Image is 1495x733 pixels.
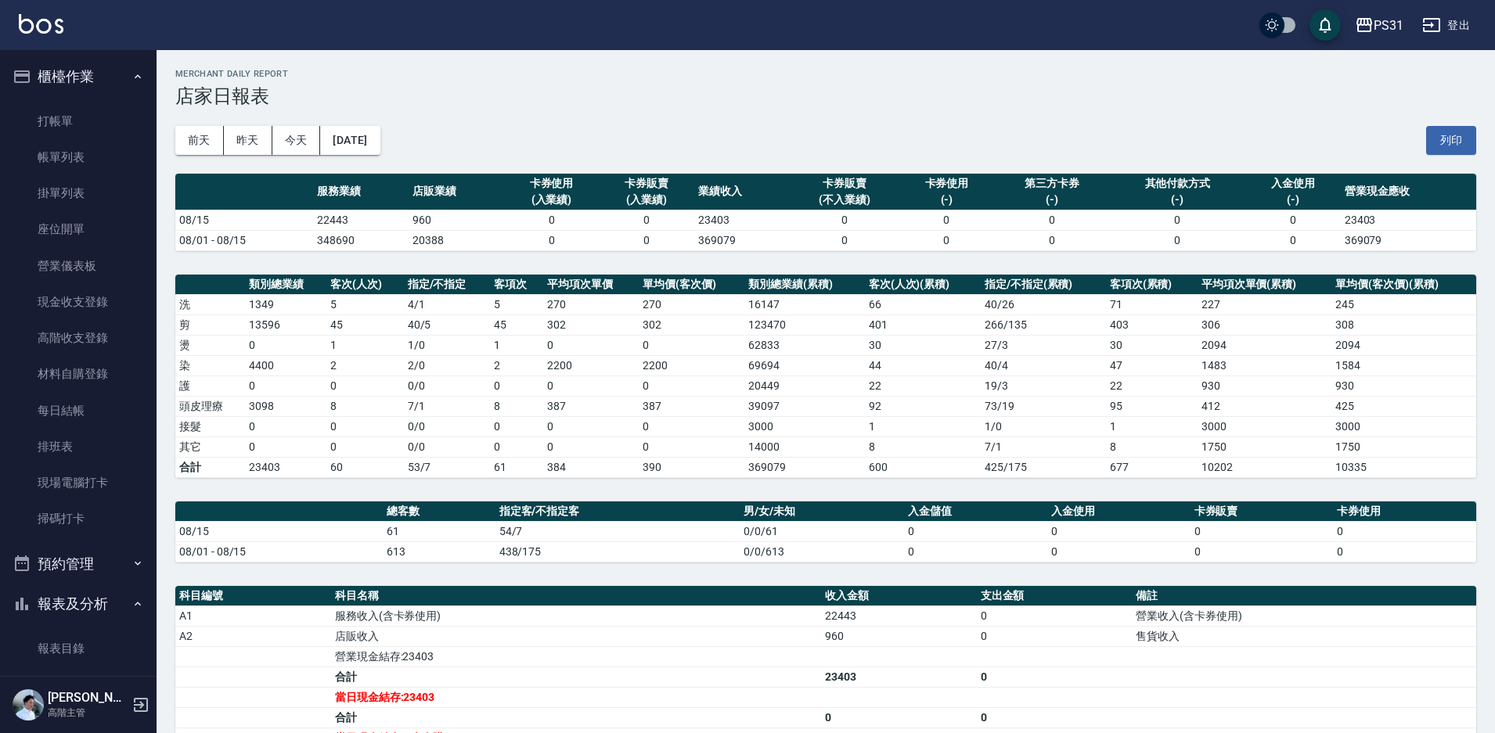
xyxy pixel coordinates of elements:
th: 業績收入 [694,174,790,210]
td: 0 [639,335,744,355]
td: 剪 [175,314,245,335]
button: 登出 [1416,11,1476,40]
th: 指定/不指定(累積) [981,275,1106,295]
td: 接髮 [175,416,245,437]
td: 0 [543,416,639,437]
th: 支出金額 [977,586,1133,606]
td: 0 [904,521,1047,541]
td: 54/7 [495,521,740,541]
td: 1 / 0 [404,335,491,355]
table: a dense table [175,501,1476,562]
button: 昨天 [224,126,272,155]
td: 930 [1331,375,1476,396]
td: 23403 [694,210,790,230]
td: 14000 [744,437,864,457]
td: 0 [1047,541,1191,562]
td: 22443 [821,605,977,626]
td: 0 [326,375,404,396]
td: 390 [639,457,744,477]
td: 其它 [175,437,245,457]
div: (-) [1114,192,1241,208]
td: 0 [543,375,639,396]
th: 平均項次單價 [543,275,639,295]
td: 123470 [744,314,864,335]
td: 0 [899,210,995,230]
td: 53/7 [404,457,491,477]
h3: 店家日報表 [175,85,1476,107]
td: 0 [977,605,1133,626]
table: a dense table [175,275,1476,478]
button: 報表及分析 [6,584,150,624]
a: 現金收支登錄 [6,284,150,320]
a: 材料自購登錄 [6,356,150,392]
td: 當日現金結存:23403 [331,687,821,707]
td: 19 / 3 [981,375,1106,396]
td: 369079 [1341,230,1476,250]
td: 10335 [1331,457,1476,477]
td: 營業現金結存:23403 [331,646,821,667]
td: 266 / 135 [981,314,1106,335]
td: 302 [639,314,744,335]
button: 前天 [175,126,224,155]
td: 合計 [331,667,821,687]
th: 平均項次單價(累積) [1198,275,1332,295]
th: 卡券使用 [1333,501,1476,522]
td: 387 [543,396,639,416]
td: 384 [543,457,639,477]
td: 5 [490,294,543,314]
td: 0 [977,667,1133,687]
td: 677 [1106,457,1198,477]
td: 服務收入(含卡券使用) [331,605,821,626]
td: 369079 [694,230,790,250]
td: 售貨收入 [1132,626,1476,646]
td: 4 / 1 [404,294,491,314]
td: 染 [175,355,245,375]
button: PS31 [1349,9,1410,41]
td: 頭皮理療 [175,396,245,416]
td: 245 [1331,294,1476,314]
td: 0 [504,230,600,250]
div: (不入業績) [794,192,895,208]
th: 總客數 [383,501,495,522]
td: 3000 [1331,416,1476,437]
td: 1 [326,335,404,355]
td: 61 [490,457,543,477]
td: 2200 [639,355,744,375]
td: 8 [865,437,981,457]
th: 備註 [1132,586,1476,606]
td: 燙 [175,335,245,355]
button: [DATE] [320,126,380,155]
button: 列印 [1426,126,1476,155]
td: 1483 [1198,355,1332,375]
td: 5 [326,294,404,314]
td: 2094 [1198,335,1332,355]
td: 0 [821,707,977,728]
th: 單均價(客次價)(累積) [1331,275,1476,295]
th: 客項次(累積) [1106,275,1198,295]
td: 22 [865,375,981,396]
button: save [1309,9,1341,41]
img: Logo [19,14,63,34]
th: 店販業績 [409,174,504,210]
p: 高階主管 [48,706,128,720]
td: 40 / 4 [981,355,1106,375]
td: 洗 [175,294,245,314]
td: 600 [865,457,981,477]
div: 卡券使用 [903,175,991,192]
td: 960 [409,210,504,230]
a: 高階收支登錄 [6,320,150,356]
td: 08/01 - 08/15 [175,230,313,250]
td: 1 / 0 [981,416,1106,437]
a: 每日結帳 [6,393,150,429]
td: 0 [1333,521,1476,541]
td: 0 [1245,230,1341,250]
td: 店販收入 [331,626,821,646]
td: 0 [543,437,639,457]
td: 0 [1333,541,1476,562]
td: 60 [326,457,404,477]
td: 0 [1245,210,1341,230]
td: 護 [175,375,245,396]
td: 0 [977,626,1133,646]
td: 8 [490,396,543,416]
div: PS31 [1374,16,1403,35]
